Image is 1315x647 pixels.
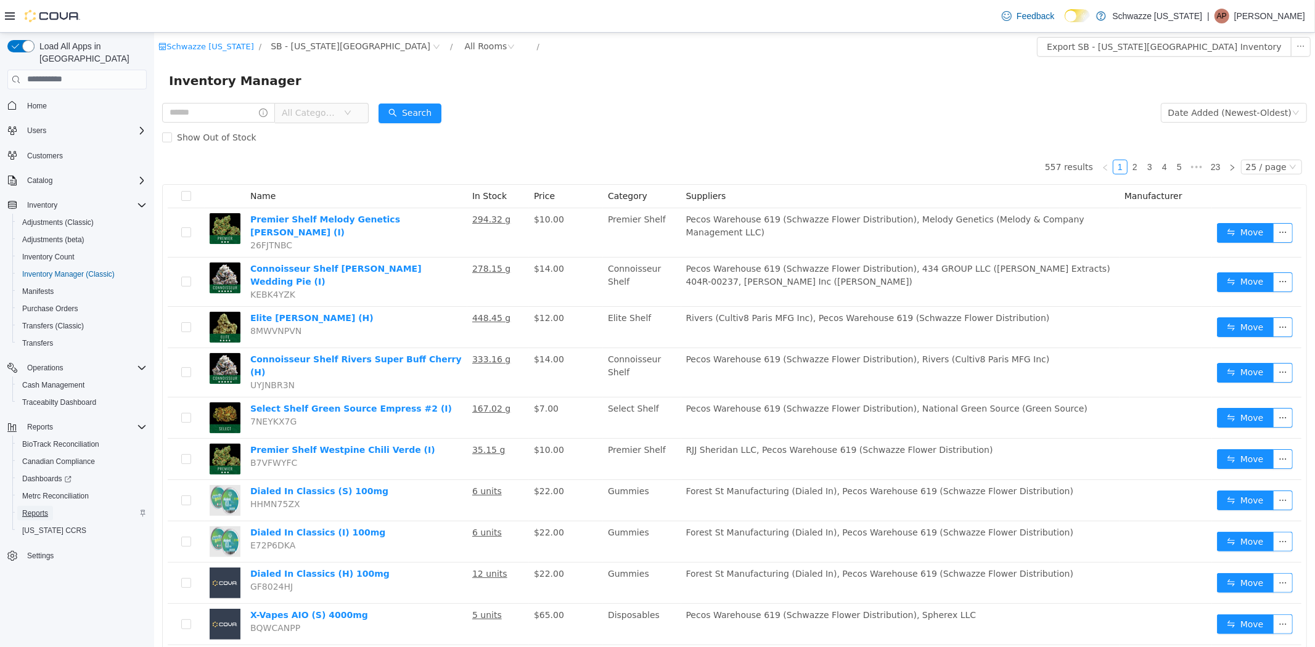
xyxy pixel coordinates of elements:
span: Category [454,158,493,168]
button: icon: ellipsis [1119,582,1139,601]
button: Inventory [2,197,152,214]
a: Feedback [997,4,1059,28]
li: Next Page [1071,127,1086,142]
button: icon: swapMove [1063,582,1120,601]
span: E72P6DKA [96,508,141,518]
span: 7NEYKX7G [96,384,142,394]
button: icon: swapMove [1063,240,1120,259]
span: Feedback [1017,10,1054,22]
span: $12.00 [380,280,410,290]
span: Home [27,101,47,111]
button: icon: swapMove [1063,330,1120,350]
span: Inventory [22,198,147,213]
span: Manifests [22,287,54,296]
button: icon: searchSearch [224,71,287,91]
button: Purchase Orders [12,300,152,317]
li: 4 [1003,127,1018,142]
button: icon: ellipsis [1119,540,1139,560]
a: Dialed In Classics (S) 100mg [96,454,234,463]
button: Reports [22,420,58,434]
span: Adjustments (Classic) [17,215,147,230]
li: 557 results [891,127,939,142]
button: Operations [22,360,68,375]
a: Connoisseur Shelf [PERSON_NAME] Wedding Pie (I) [96,231,268,254]
span: $7.00 [380,371,404,381]
button: Reports [2,418,152,436]
span: Pecos Warehouse 619 (Schwazze Flower Distribution), Rivers (Cultiv8 Paris MFG Inc) [532,322,896,332]
i: icon: info-circle [105,76,113,84]
span: AP [1217,9,1227,23]
a: Dashboards [17,471,76,486]
p: Schwazze [US_STATE] [1112,9,1202,23]
button: icon: ellipsis [1119,458,1139,478]
li: 5 [1018,127,1033,142]
button: Inventory Manager (Classic) [12,266,152,283]
a: Inventory Manager (Classic) [17,267,120,282]
button: icon: ellipsis [1119,499,1139,519]
button: Inventory [22,198,62,213]
u: 448.45 g [318,280,356,290]
span: Adjustments (beta) [22,235,84,245]
img: Dialed In Classics (I) 100mg hero shot [55,494,86,524]
span: Customers [27,151,63,161]
button: icon: swapMove [1063,540,1120,560]
a: Transfers [17,336,58,351]
a: icon: shopSchwazze [US_STATE] [4,9,100,18]
span: GF8024HJ [96,549,139,559]
a: Premier Shelf Westpine Chili Verde (I) [96,412,281,422]
li: 1 [959,127,973,142]
button: Reports [12,505,152,522]
span: HHMN75ZX [96,466,146,476]
button: Inventory Count [12,248,152,266]
span: Traceabilty Dashboard [17,395,147,410]
img: Connoisseur Shelf Rivers Super Buff Cherry (H) hero shot [55,320,86,351]
td: Connoisseur Shelf [449,225,527,274]
u: 294.32 g [318,182,356,192]
span: Transfers [22,338,53,348]
p: | [1207,9,1210,23]
span: / [105,9,107,18]
span: Purchase Orders [22,304,78,314]
a: Dialed In Classics (H) 100mg [96,536,236,546]
span: Users [27,126,46,136]
u: 6 units [318,495,348,505]
span: $22.00 [380,454,410,463]
button: Catalog [2,172,152,189]
span: BQWCANPP [96,590,146,600]
span: $65.00 [380,577,410,587]
img: Connoisseur Shelf Viola Wedding Pie (I) hero shot [55,230,86,261]
span: Forest St Manufacturing (Dialed In), Pecos Warehouse 619 (Schwazze Flower Distribution) [532,495,920,505]
button: Manifests [12,283,152,300]
span: Users [22,123,147,138]
span: Suppliers [532,158,572,168]
span: Inventory Count [22,252,75,262]
a: 4 [1004,128,1017,141]
i: icon: shop [4,10,12,18]
div: Amber Palubeskie [1215,9,1229,23]
span: Forest St Manufacturing (Dialed In), Pecos Warehouse 619 (Schwazze Flower Distribution) [532,454,920,463]
span: KEBK4YZK [96,257,141,267]
span: In Stock [318,158,353,168]
a: Inventory Count [17,250,80,264]
button: Canadian Compliance [12,453,152,470]
span: B7VFWYFC [96,425,143,435]
img: Elite Shelf Rivers Sherbz (H) hero shot [55,279,86,310]
span: Reports [17,506,147,521]
a: 2 [974,128,988,141]
span: Inventory Manager (Classic) [17,267,147,282]
span: Reports [27,422,53,432]
span: Reports [22,508,48,518]
img: X-Vapes AIO (S) 4000mg placeholder [55,576,86,607]
a: 3 [989,128,1002,141]
span: Canadian Compliance [17,454,147,469]
button: Customers [2,147,152,165]
span: Manifests [17,284,147,299]
td: Elite Shelf [449,274,527,315]
span: 8MWVNPVN [96,293,147,303]
span: BioTrack Reconciliation [17,437,147,452]
span: 26FJTNBC [96,208,138,218]
button: icon: ellipsis [1119,330,1139,350]
span: Adjustments (Classic) [22,218,94,227]
span: Load All Apps in [GEOGRAPHIC_DATA] [35,40,147,65]
td: Gummies [449,530,527,571]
